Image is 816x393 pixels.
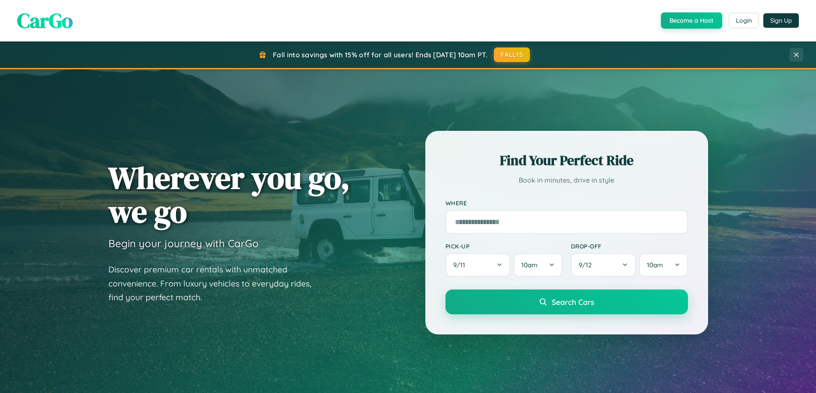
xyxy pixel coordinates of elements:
[521,261,538,269] span: 10am
[639,253,687,277] button: 10am
[729,13,759,28] button: Login
[445,199,688,207] label: Where
[661,12,722,29] button: Become a Host
[445,253,511,277] button: 9/11
[108,263,323,304] p: Discover premium car rentals with unmatched convenience. From luxury vehicles to everyday rides, ...
[763,13,799,28] button: Sign Up
[273,50,487,59] span: Fall into savings with 15% off for all users! Ends [DATE] 10am PT.
[647,261,663,269] span: 10am
[17,6,73,35] span: CarGo
[579,261,596,269] span: 9 / 12
[108,161,350,228] h1: Wherever you go, we go
[571,242,688,250] label: Drop-off
[514,253,562,277] button: 10am
[571,253,636,277] button: 9/12
[552,297,594,307] span: Search Cars
[494,47,530,62] button: FALL15
[445,290,688,314] button: Search Cars
[108,237,259,250] h3: Begin your journey with CarGo
[445,151,688,170] h2: Find Your Perfect Ride
[445,174,688,186] p: Book in minutes, drive in style
[453,261,469,269] span: 9 / 11
[445,242,562,250] label: Pick-up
